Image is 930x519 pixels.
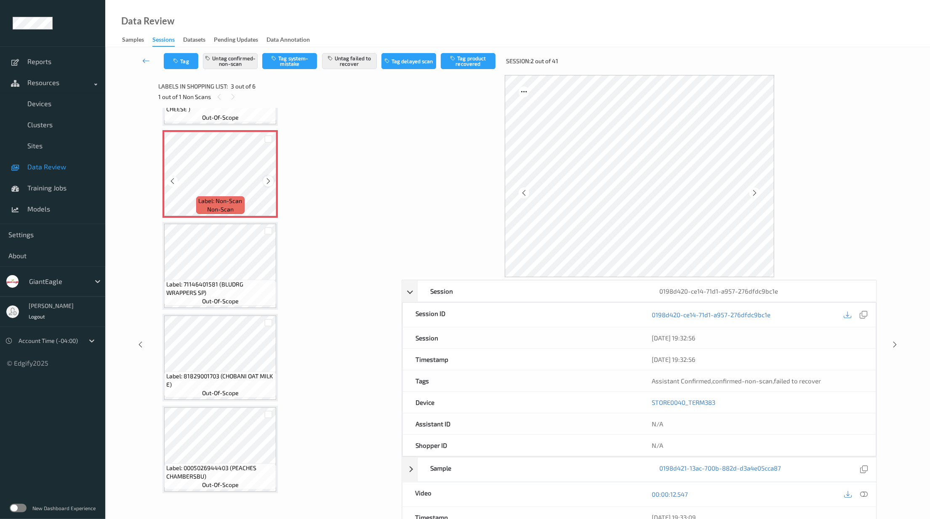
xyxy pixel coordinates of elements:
span: out-of-scope [202,389,239,397]
div: Samples [122,35,144,46]
a: 0198d421-13ac-700b-882d-d3a4e05cca87 [659,464,781,475]
span: Label: Non-Scan [198,197,242,205]
div: Pending Updates [214,35,258,46]
span: 2 out of 41 [530,57,558,65]
span: out-of-scope [202,481,239,489]
a: STORE0040_TERM383 [652,399,716,406]
div: Timestamp [403,349,639,370]
button: Untag failed to recover [322,53,377,69]
button: Tag product recovered [441,53,496,69]
span: out-of-scope [202,113,239,122]
div: Video [402,482,639,506]
span: Assistant Confirmed [652,377,711,385]
div: Data Annotation [266,35,310,46]
div: Sessions [152,35,175,47]
div: Sample0198d421-13ac-700b-882d-d3a4e05cca87 [402,457,876,482]
div: Session [403,327,639,348]
div: Sample [418,457,647,482]
div: Shopper ID [403,435,639,456]
div: Device [403,392,639,413]
div: [DATE] 19:32:56 [652,355,863,364]
a: 00:00:12.547 [652,490,688,498]
span: Label: 81829001703 (CHOBANI OAT MILK E) [167,372,274,389]
div: Session0198d420-ce14-71d1-a957-276dfdc9bc1e [402,280,876,302]
a: Data Annotation [266,34,318,46]
div: N/A [640,413,876,434]
div: Session [418,281,647,302]
div: [DATE] 19:32:56 [652,334,863,342]
button: Tag system-mistake [262,53,317,69]
span: , , [652,377,821,385]
a: Pending Updates [214,34,266,46]
button: Tag [164,53,198,69]
span: out-of-scope [202,297,239,305]
div: Datasets [183,35,205,46]
a: Sessions [152,34,183,47]
div: 0198d420-ce14-71d1-a957-276dfdc9bc1e [647,281,876,302]
div: 1 out of 1 Non Scans [158,91,396,102]
button: Tag delayed scan [381,53,436,69]
span: Label: 71146401581 (BLUDRG WRAPPERS SP) [167,280,274,297]
a: 0198d420-ce14-71d1-a957-276dfdc9bc1e [652,310,771,319]
div: Tags [403,370,639,391]
div: Session ID [403,303,639,327]
span: Label: 0005026944403 (PEACHES CHAMBERSBU) [167,464,274,481]
span: Labels in shopping list: [158,82,228,91]
div: N/A [640,435,876,456]
span: non-scan [207,205,234,214]
span: Session: [506,57,530,65]
span: confirmed-non-scan [713,377,773,385]
a: Datasets [183,34,214,46]
span: failed to recover [774,377,821,385]
span: 3 out of 6 [231,82,256,91]
button: Untag confirmed-non-scan [203,53,258,69]
a: Samples [122,34,152,46]
div: Assistant ID [403,413,639,434]
div: Data Review [121,17,174,25]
